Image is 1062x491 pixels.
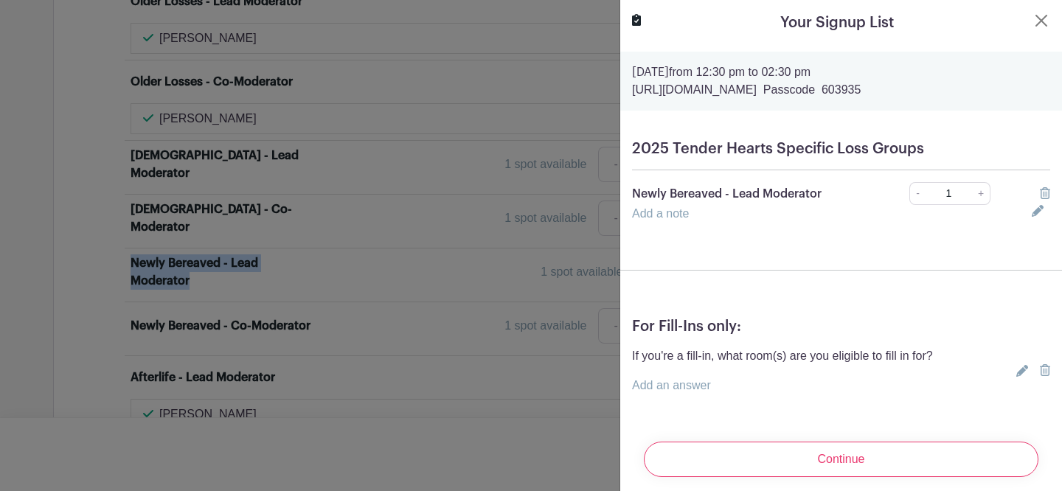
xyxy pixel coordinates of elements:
[972,182,990,205] a: +
[644,442,1038,477] input: Continue
[632,318,1050,335] h5: For Fill-Ins only:
[909,182,926,205] a: -
[632,347,933,365] p: If you're a fill-in, what room(s) are you eligible to fill in for?
[632,66,669,78] strong: [DATE]
[632,379,711,391] a: Add an answer
[632,185,869,203] p: Newly Bereaved - Lead Moderator
[780,12,894,34] h5: Your Signup List
[1032,12,1050,29] button: Close
[632,140,1050,158] h5: 2025 Tender Hearts Specific Loss Groups
[632,207,689,220] a: Add a note
[632,81,1050,99] p: [URL][DOMAIN_NAME] Passcode 603935
[632,63,1050,81] p: from 12:30 pm to 02:30 pm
